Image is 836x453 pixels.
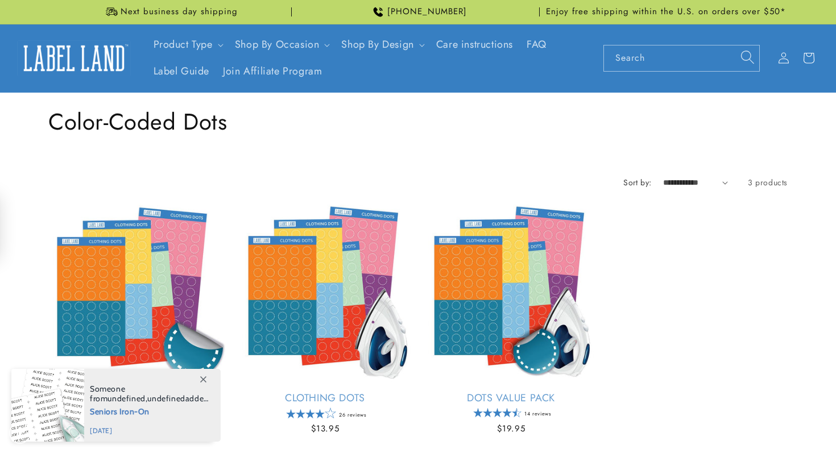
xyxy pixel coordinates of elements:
[235,38,320,51] span: Shop By Occasion
[429,31,520,58] a: Care instructions
[216,58,329,85] a: Join Affiliate Program
[520,31,553,58] a: FAQ
[527,38,547,51] span: FAQ
[154,65,210,78] span: Label Guide
[90,384,209,404] span: Someone from , added this product to their cart.
[234,392,416,405] a: Clothing Dots
[147,31,228,58] summary: Product Type
[17,40,131,76] img: Label Land
[154,37,213,52] a: Product Type
[748,177,788,188] span: 3 products
[546,6,786,18] span: Enjoy free shipping within the U.S. on orders over $50*
[121,6,238,18] span: Next business day shipping
[228,31,335,58] summary: Shop By Occasion
[13,36,135,80] a: Label Land
[223,65,322,78] span: Join Affiliate Program
[147,58,217,85] a: Label Guide
[436,38,513,51] span: Care instructions
[341,37,413,52] a: Shop By Design
[147,393,185,404] span: undefined
[107,393,145,404] span: undefined
[387,6,467,18] span: [PHONE_NUMBER]
[623,177,651,188] label: Sort by:
[420,392,602,405] a: Dots Value Pack
[334,31,429,58] summary: Shop By Design
[735,45,760,70] button: Search
[48,107,788,136] h1: Color-Coded Dots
